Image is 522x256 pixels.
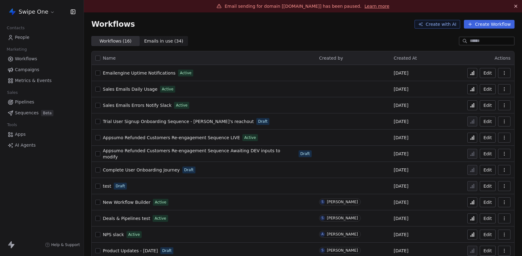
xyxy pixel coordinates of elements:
span: Active [128,232,140,237]
a: New Workflow Builder [103,199,150,205]
a: Sales Emails Errors Notify Slack [103,102,172,108]
span: Campaigns [15,66,39,73]
span: Workflows [91,20,135,29]
button: Create with AI [414,20,460,29]
span: [DATE] [394,167,408,173]
span: Active [154,216,166,221]
span: Marketing [4,45,30,54]
span: Sales [4,88,21,97]
span: Emails in use ( 34 ) [144,38,183,44]
div: [PERSON_NAME] [327,248,358,253]
span: Beta [41,110,53,116]
span: Active [244,135,256,140]
button: Edit [480,165,496,175]
span: Product Updates - [DATE] [103,248,158,253]
span: Active [176,103,187,108]
span: Created by [319,56,343,61]
a: Appsumo Refunded Customers Re-engagement Sequence Awaiting DEV inputs to modify [103,148,296,160]
div: [PERSON_NAME] [327,200,358,204]
span: Appsumo Refunded Customers Re-engagement Sequence LIVE [103,135,240,140]
button: Edit [480,68,496,78]
div: [PERSON_NAME] [327,216,358,220]
div: S [322,199,323,204]
span: [DATE] [394,231,408,238]
span: Created At [394,56,417,61]
span: AI Agents [15,142,36,149]
a: AI Agents [5,140,79,150]
span: Sales Emails Errors Notify Slack [103,103,172,108]
button: Edit [480,117,496,126]
a: Sales Emails Daily Usage [103,86,158,92]
div: [PERSON_NAME] [327,232,358,236]
span: Draft [184,167,194,173]
span: test [103,184,111,189]
a: Apps [5,129,79,139]
span: Swipe One [19,8,48,16]
a: Help & Support [45,242,80,247]
span: Apps [15,131,26,138]
span: Actions [495,56,511,61]
a: Complete User Onboarding Journey [103,167,180,173]
button: Edit [480,149,496,159]
a: Edit [480,100,496,110]
a: Pipelines [5,97,79,107]
a: Edit [480,213,496,223]
span: [DATE] [394,215,408,222]
div: A [322,232,324,237]
span: New Workflow Builder [103,200,150,205]
span: [DATE] [394,70,408,76]
button: Edit [480,84,496,94]
a: NPS slack [103,231,124,238]
span: Draft [258,119,268,124]
span: [DATE] [394,118,408,125]
span: Active [155,199,166,205]
span: [DATE] [394,248,408,254]
a: Edit [480,181,496,191]
span: Appsumo Refunded Customers Re-engagement Sequence Awaiting DEV inputs to modify [103,148,280,159]
button: Create Workflow [464,20,515,29]
span: Draft [300,151,310,157]
span: [DATE] [394,86,408,92]
a: SequencesBeta [5,108,79,118]
div: S [322,216,323,221]
a: Trial User Signup Onboarding Sequence - [PERSON_NAME]'s reachout [103,118,254,125]
a: Workflows [5,54,79,64]
span: Workflows [15,56,37,62]
span: [DATE] [394,151,408,157]
span: Name [103,55,116,62]
button: Edit [480,230,496,240]
a: Product Updates - [DATE] [103,248,158,254]
span: People [15,34,30,41]
span: Trial User Signup Onboarding Sequence - [PERSON_NAME]'s reachout [103,119,254,124]
a: Appsumo Refunded Customers Re-engagement Sequence LIVE [103,135,240,141]
button: Edit [480,133,496,143]
span: Pipelines [15,99,34,105]
span: [DATE] [394,102,408,108]
button: Edit [480,246,496,256]
span: Active [162,86,173,92]
img: Swipe%20One%20Logo%201-1.svg [9,8,16,16]
a: Edit [480,197,496,207]
a: People [5,32,79,43]
span: Emailengine Uptime Notifications [103,71,176,75]
span: NPS slack [103,232,124,237]
a: Campaigns [5,65,79,75]
a: Emailengine Uptime Notifications [103,70,176,76]
span: Contacts [4,23,27,33]
a: test [103,183,111,189]
span: Sequences [15,110,39,116]
span: Complete User Onboarding Journey [103,167,180,172]
a: Deals & Pipelines test [103,215,150,222]
span: [DATE] [394,183,408,189]
span: Deals & Pipelines test [103,216,150,221]
span: Draft [162,248,172,254]
a: Learn more [364,3,389,9]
